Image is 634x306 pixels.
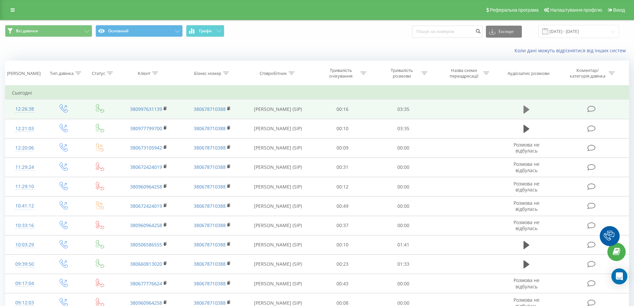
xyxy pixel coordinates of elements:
a: 380678710388 [194,183,226,190]
span: Розмова не відбулась [514,142,539,154]
div: Бізнес номер [194,71,221,76]
td: 00:00 [373,177,434,196]
td: [PERSON_NAME] (SIP) [244,216,312,235]
td: Сьогодні [5,86,629,100]
a: 380678710388 [194,125,226,132]
div: Співробітник [260,71,287,76]
a: 380960964258 [130,183,162,190]
div: 12:26:38 [12,103,38,116]
td: 00:00 [373,138,434,157]
div: 10:33:16 [12,219,38,232]
td: [PERSON_NAME] (SIP) [244,119,312,138]
div: Коментар/категорія дзвінка [568,68,607,79]
a: 380997631139 [130,106,162,112]
td: 00:09 [312,138,373,157]
a: 380960964258 [130,300,162,306]
div: Назва схеми переадресації [446,68,482,79]
span: Розмова не відбулась [514,180,539,193]
td: 00:49 [312,196,373,216]
a: Коли дані можуть відрізнятися вiд інших систем [515,47,629,54]
div: 09:17:04 [12,277,38,290]
div: Open Intercom Messenger [611,268,627,284]
div: 10:03:29 [12,238,38,251]
td: 00:16 [312,100,373,119]
span: Вихід [613,7,625,13]
a: 380678710388 [194,203,226,209]
td: 01:41 [373,235,434,254]
a: 380678710388 [194,300,226,306]
td: [PERSON_NAME] (SIP) [244,196,312,216]
td: 00:23 [312,254,373,274]
a: 380673105942 [130,145,162,151]
div: 09:39:50 [12,258,38,271]
div: Тривалість очікування [323,68,359,79]
button: Основний [96,25,183,37]
a: 380960964258 [130,222,162,228]
td: 01:33 [373,254,434,274]
span: Розмова не відбулась [514,161,539,173]
td: [PERSON_NAME] (SIP) [244,157,312,177]
button: Експорт [486,26,522,38]
button: Всі дзвінки [5,25,92,37]
td: 00:00 [373,216,434,235]
div: [PERSON_NAME] [7,71,41,76]
td: 03:35 [373,100,434,119]
a: 380678710388 [194,280,226,287]
div: Статус [92,71,105,76]
div: Аудіозапис розмови [508,71,549,76]
td: [PERSON_NAME] (SIP) [244,177,312,196]
td: [PERSON_NAME] (SIP) [244,274,312,293]
a: 380660813020 [130,261,162,267]
div: 11:29:10 [12,180,38,193]
td: 00:10 [312,119,373,138]
td: 00:10 [312,235,373,254]
td: 00:43 [312,274,373,293]
div: Клієнт [138,71,150,76]
div: 12:21:03 [12,122,38,135]
td: 03:35 [373,119,434,138]
input: Пошук за номером [412,26,483,38]
td: 00:00 [373,274,434,293]
div: Тривалість розмови [384,68,420,79]
span: Графік [199,29,212,33]
div: 10:41:12 [12,199,38,212]
a: 380678710388 [194,222,226,228]
td: 00:31 [312,157,373,177]
a: 380678710388 [194,164,226,170]
a: 380677776624 [130,280,162,287]
div: 11:29:24 [12,161,38,174]
a: 380672424019 [130,203,162,209]
a: 380678710388 [194,145,226,151]
a: 380678710388 [194,241,226,248]
a: 380977799700 [130,125,162,132]
a: 380678710388 [194,106,226,112]
div: 12:20:06 [12,142,38,154]
span: Розмова не відбулась [514,277,539,289]
span: Реферальна програма [490,7,539,13]
td: [PERSON_NAME] (SIP) [244,138,312,157]
td: [PERSON_NAME] (SIP) [244,100,312,119]
a: 380506586555 [130,241,162,248]
span: Розмова не відбулась [514,219,539,231]
td: [PERSON_NAME] (SIP) [244,254,312,274]
td: 00:12 [312,177,373,196]
span: Всі дзвінки [16,28,38,34]
td: 00:00 [373,157,434,177]
a: 380672424019 [130,164,162,170]
td: 00:00 [373,196,434,216]
button: Графік [186,25,224,37]
div: Тип дзвінка [50,71,74,76]
span: Розмова не відбулась [514,200,539,212]
a: 380678710388 [194,261,226,267]
td: [PERSON_NAME] (SIP) [244,235,312,254]
span: Налаштування профілю [550,7,602,13]
td: 00:37 [312,216,373,235]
